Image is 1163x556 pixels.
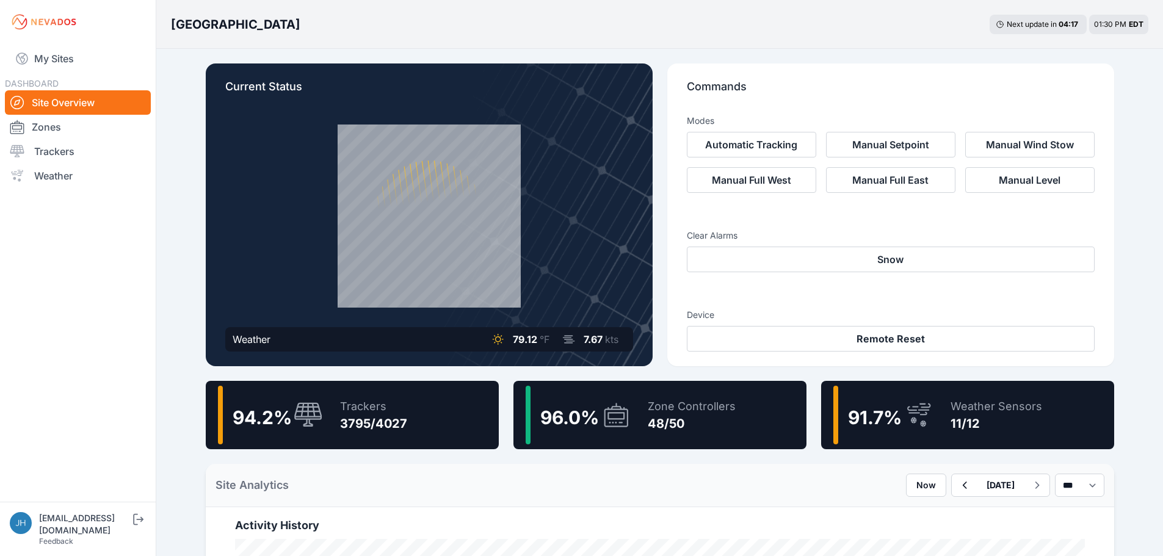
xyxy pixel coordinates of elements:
[965,132,1095,157] button: Manual Wind Stow
[1129,20,1143,29] span: EDT
[687,167,816,193] button: Manual Full West
[951,415,1042,432] div: 11/12
[1007,20,1057,29] span: Next update in
[821,381,1114,449] a: 91.7%Weather Sensors11/12
[206,381,499,449] a: 94.2%Trackers3795/4027
[513,333,537,345] span: 79.12
[687,309,1095,321] h3: Device
[648,415,736,432] div: 48/50
[513,381,806,449] a: 96.0%Zone Controllers48/50
[340,398,407,415] div: Trackers
[826,167,955,193] button: Manual Full East
[10,12,78,32] img: Nevados
[977,474,1024,496] button: [DATE]
[171,16,300,33] h3: [GEOGRAPHIC_DATA]
[5,115,151,139] a: Zones
[5,139,151,164] a: Trackers
[687,78,1095,105] p: Commands
[10,512,32,534] img: jhaberkorn@invenergy.com
[965,167,1095,193] button: Manual Level
[540,406,599,428] span: 96.0 %
[340,415,407,432] div: 3795/4027
[848,406,902,428] span: 91.7 %
[687,115,714,127] h3: Modes
[540,333,549,345] span: °F
[687,229,1095,242] h3: Clear Alarms
[687,247,1095,272] button: Snow
[5,78,59,88] span: DASHBOARD
[951,398,1042,415] div: Weather Sensors
[171,9,300,40] nav: Breadcrumb
[225,78,633,105] p: Current Status
[826,132,955,157] button: Manual Setpoint
[584,333,603,345] span: 7.67
[5,44,151,73] a: My Sites
[687,132,816,157] button: Automatic Tracking
[648,398,736,415] div: Zone Controllers
[39,536,73,546] a: Feedback
[1059,20,1081,29] div: 04 : 17
[233,332,270,347] div: Weather
[235,517,1085,534] h2: Activity History
[233,406,292,428] span: 94.2 %
[39,512,131,536] div: [EMAIL_ADDRESS][DOMAIN_NAME]
[605,333,618,345] span: kts
[687,326,1095,352] button: Remote Reset
[1094,20,1126,29] span: 01:30 PM
[906,474,946,497] button: Now
[5,90,151,115] a: Site Overview
[5,164,151,188] a: Weather
[216,477,289,494] h2: Site Analytics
